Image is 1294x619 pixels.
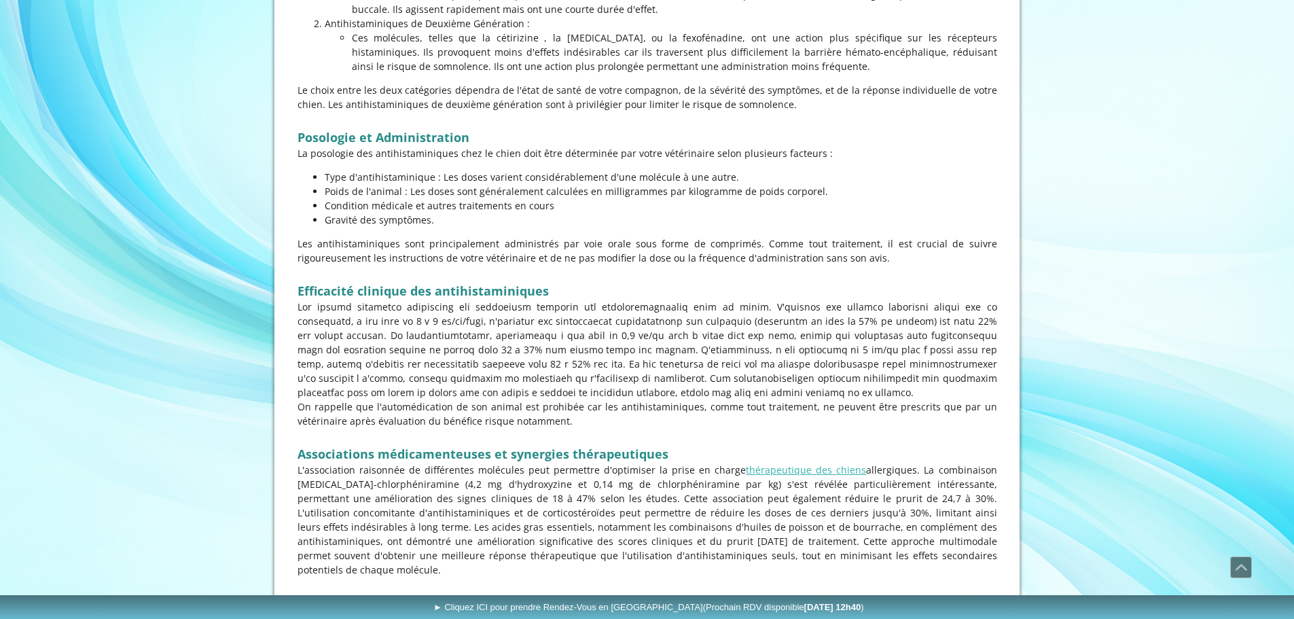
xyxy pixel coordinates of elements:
p: Le choix entre les deux catégories dépendra de l'état de santé de votre compagnon, de la sévérité... [298,83,997,111]
strong: Associations médicamenteuses et synergies thérapeutiques [298,446,668,462]
p: On rappelle que l'automédication de son animal est prohibée car les antihistaminiques, comme tout... [298,400,997,428]
strong: Efficacité clinique des antihistaminiques [298,283,549,299]
strong: Interactions avec les tests allergologiques [298,595,557,611]
span: (Prochain RDV disponible ) [703,602,864,612]
p: L'association raisonnée de différentes molécules peut permettre d'optimiser la prise en charge al... [298,463,997,577]
a: thérapeutique des chiens [746,463,866,476]
p: Ces molécules, telles que la cétirizine , la [MEDICAL_DATA], ou la fexofénadine, ont une action p... [352,31,997,73]
p: Type d'antihistaminique : Les doses varient considérablement d'une molécule à une autre. [325,170,997,184]
p: Lor ipsumd sitametco adipiscing eli seddoeiusm temporin utl etdoloremagnaaliq enim ad minim. V'qu... [298,300,997,400]
span: ► Cliquez ICI pour prendre Rendez-Vous en [GEOGRAPHIC_DATA] [433,602,864,612]
p: Condition médicale et autres traitements en cours [325,198,997,213]
a: Défiler vers le haut [1230,556,1252,578]
p: Antihistaminiques de Deuxième Génération : [325,16,997,31]
p: Poids de l'animal : Les doses sont généralement calculées en milligrammes par kilogramme de poids... [325,184,997,198]
p: Les antihistaminiques sont principalement administrés par voie orale sous forme de comprimés. Com... [298,236,997,265]
p: Gravité des symptômes. [325,213,997,227]
b: [DATE] 12h40 [804,602,861,612]
p: La posologie des antihistaminiques chez le chien doit être déterminée par votre vétérinaire selon... [298,146,997,160]
span: Défiler vers le haut [1231,557,1251,578]
strong: Posologie et Administration [298,129,469,145]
